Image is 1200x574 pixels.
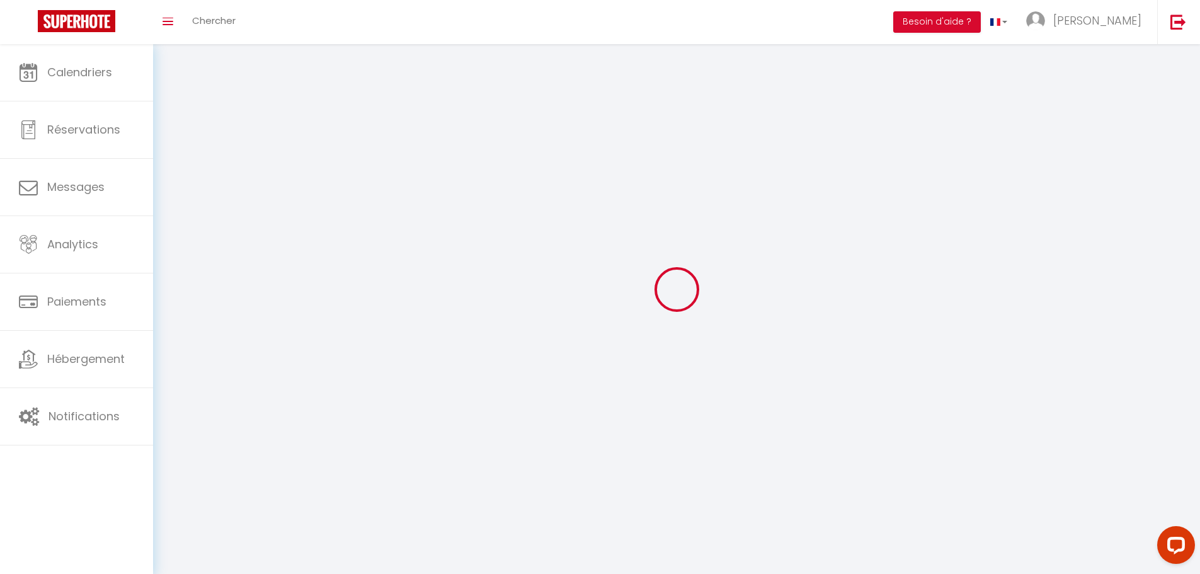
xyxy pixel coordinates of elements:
[893,11,981,33] button: Besoin d'aide ?
[47,179,105,195] span: Messages
[47,122,120,137] span: Réservations
[47,64,112,80] span: Calendriers
[1026,11,1045,30] img: ...
[192,14,236,27] span: Chercher
[1053,13,1141,28] span: [PERSON_NAME]
[47,294,106,309] span: Paiements
[47,236,98,252] span: Analytics
[1147,521,1200,574] iframe: LiveChat chat widget
[1170,14,1186,30] img: logout
[47,351,125,367] span: Hébergement
[38,10,115,32] img: Super Booking
[49,408,120,424] span: Notifications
